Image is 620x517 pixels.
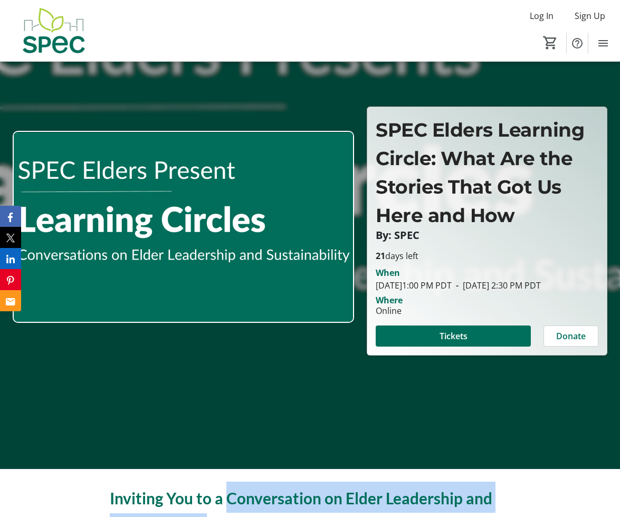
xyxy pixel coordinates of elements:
img: Campaign CTA Media Photo [13,131,354,323]
span: [DATE] 1:00 PM PDT [376,280,452,291]
span: Tickets [440,330,468,342]
p: SPEC Elders Learning Circle: What Are the Stories That Got Us Here and How [376,116,598,229]
button: Donate [543,325,598,347]
span: Sign Up [575,9,605,22]
span: [DATE] 2:30 PM PDT [452,280,541,291]
button: Tickets [376,325,531,347]
p: By: SPEC [376,229,598,241]
button: Menu [593,33,614,54]
div: Online [376,304,402,317]
img: SPEC's Logo [6,4,100,57]
button: Sign Up [566,7,614,24]
div: When [376,266,400,279]
span: Donate [556,330,586,342]
span: - [452,280,463,291]
button: Help [567,33,588,54]
button: Log In [521,7,562,24]
div: Where [376,296,403,304]
button: Cart [541,33,560,52]
p: days left [376,250,598,262]
span: 21 [376,250,385,262]
span: Log In [530,9,554,22]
